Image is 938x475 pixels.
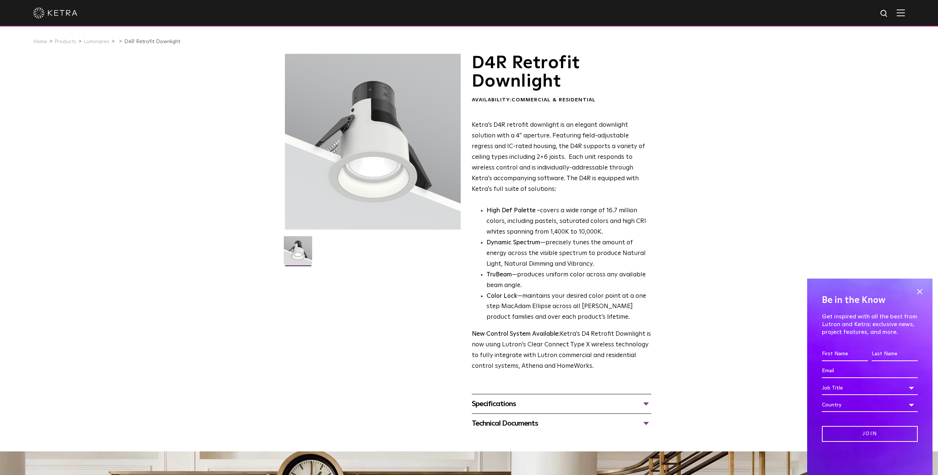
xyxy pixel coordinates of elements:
[487,238,651,270] li: —precisely tunes the amount of energy across the visible spectrum to produce Natural Light, Natur...
[284,236,312,270] img: D4R Retrofit Downlight
[33,7,77,18] img: ketra-logo-2019-white
[472,398,651,410] div: Specifications
[472,418,651,429] div: Technical Documents
[33,39,47,44] a: Home
[487,270,651,291] li: —produces uniform color across any available beam angle.
[872,347,918,361] input: Last Name
[822,364,918,378] input: Email
[487,291,651,323] li: —maintains your desired color point at a one step MacAdam Ellipse across all [PERSON_NAME] produc...
[822,398,918,412] div: Country
[472,54,651,91] h1: D4R Retrofit Downlight
[487,272,512,278] strong: TruBeam
[822,381,918,395] div: Job Title
[472,329,651,372] p: Ketra’s D4 Retrofit Downlight is now using Lutron’s Clear Connect Type X wireless technology to f...
[84,39,109,44] a: Luminaires
[897,9,905,16] img: Hamburger%20Nav.svg
[512,97,596,102] span: Commercial & Residential
[472,120,651,195] p: Ketra’s D4R retrofit downlight is an elegant downlight solution with a 4” aperture. Featuring fie...
[124,39,180,44] a: D4R Retrofit Downlight
[822,426,918,442] input: Join
[487,293,517,299] strong: Color Lock
[55,39,76,44] a: Products
[822,293,918,307] h4: Be in the Know
[822,347,868,361] input: First Name
[487,240,540,246] strong: Dynamic Spectrum
[487,206,651,238] p: covers a wide range of 16.7 million colors, including pastels, saturated colors and high CRI whit...
[472,331,560,337] strong: New Control System Available:
[822,313,918,336] p: Get inspired with all the best from Lutron and Ketra: exclusive news, project features, and more.
[487,207,540,214] strong: High Def Palette -
[880,9,889,18] img: search icon
[472,97,651,104] div: Availability:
